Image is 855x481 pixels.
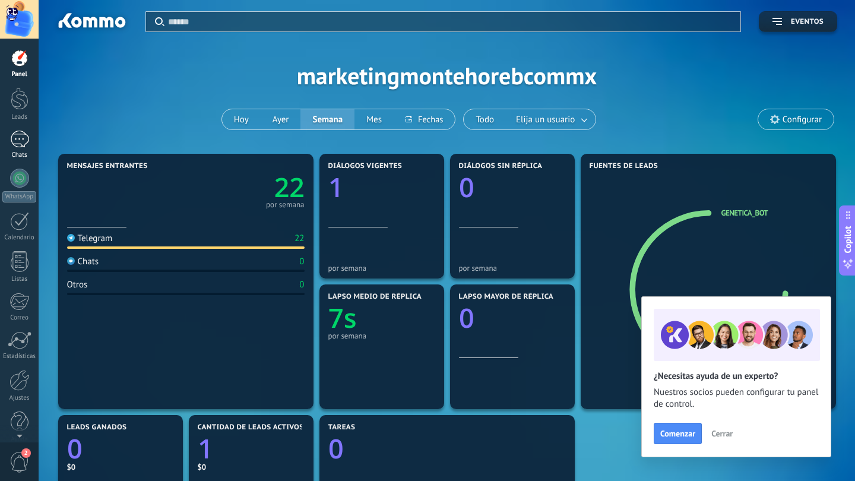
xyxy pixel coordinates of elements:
[459,169,474,205] text: 0
[654,387,819,410] span: Nuestros socios pueden configurar tu panel de control.
[328,331,435,340] div: por semana
[842,226,854,254] span: Copilot
[354,109,394,129] button: Mes
[328,423,356,432] span: Tareas
[67,233,113,244] div: Telegram
[261,109,301,129] button: Ayer
[654,371,819,382] h2: ¿Necesitas ayuda de un experto?
[274,169,304,205] text: 22
[67,431,174,467] a: 0
[711,429,733,438] span: Cerrar
[67,162,148,170] span: Mensajes entrantes
[506,109,596,129] button: Elija un usuario
[67,431,83,467] text: 0
[67,234,75,242] img: Telegram
[2,276,37,283] div: Listas
[328,293,422,301] span: Lapso medio de réplica
[299,256,304,267] div: 0
[590,162,658,170] span: Fuentes de leads
[67,279,88,290] div: Otros
[299,279,304,290] div: 0
[328,431,566,467] a: 0
[2,234,37,242] div: Calendario
[660,429,695,438] span: Comenzar
[464,109,506,129] button: Todo
[328,431,344,467] text: 0
[328,264,435,273] div: por semana
[186,169,305,205] a: 22
[459,293,553,301] span: Lapso mayor de réplica
[459,264,566,273] div: por semana
[459,162,543,170] span: Diálogos sin réplica
[328,162,403,170] span: Diálogos vigentes
[67,256,99,267] div: Chats
[2,353,37,360] div: Estadísticas
[67,423,127,432] span: Leads ganados
[721,208,768,218] a: Genetica_bot
[2,191,36,202] div: WhatsApp
[514,112,577,128] span: Elija un usuario
[706,425,738,442] button: Cerrar
[198,462,305,472] div: $0
[198,423,304,432] span: Cantidad de leads activos
[328,300,357,336] text: 7s
[459,300,474,336] text: 0
[2,394,37,402] div: Ajustes
[2,113,37,121] div: Leads
[198,431,213,467] text: 1
[791,18,824,26] span: Eventos
[222,109,261,129] button: Hoy
[328,169,344,205] text: 1
[266,202,305,208] div: por semana
[294,233,304,244] div: 22
[198,431,305,467] a: 1
[67,462,174,472] div: $0
[654,423,702,444] button: Comenzar
[67,257,75,265] img: Chats
[759,11,837,32] button: Eventos
[394,109,455,129] button: Fechas
[2,71,37,78] div: Panel
[21,448,31,458] span: 2
[2,151,37,159] div: Chats
[783,115,822,125] span: Configurar
[300,109,354,129] button: Semana
[2,314,37,322] div: Correo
